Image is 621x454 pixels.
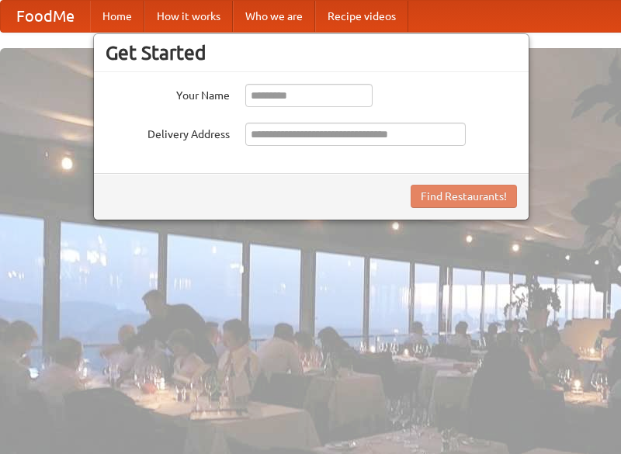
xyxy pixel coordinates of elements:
a: Recipe videos [315,1,408,32]
a: How it works [144,1,233,32]
label: Delivery Address [106,123,230,142]
label: Your Name [106,84,230,103]
a: FoodMe [1,1,90,32]
a: Who we are [233,1,315,32]
button: Find Restaurants! [411,185,517,208]
a: Home [90,1,144,32]
h3: Get Started [106,41,517,64]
